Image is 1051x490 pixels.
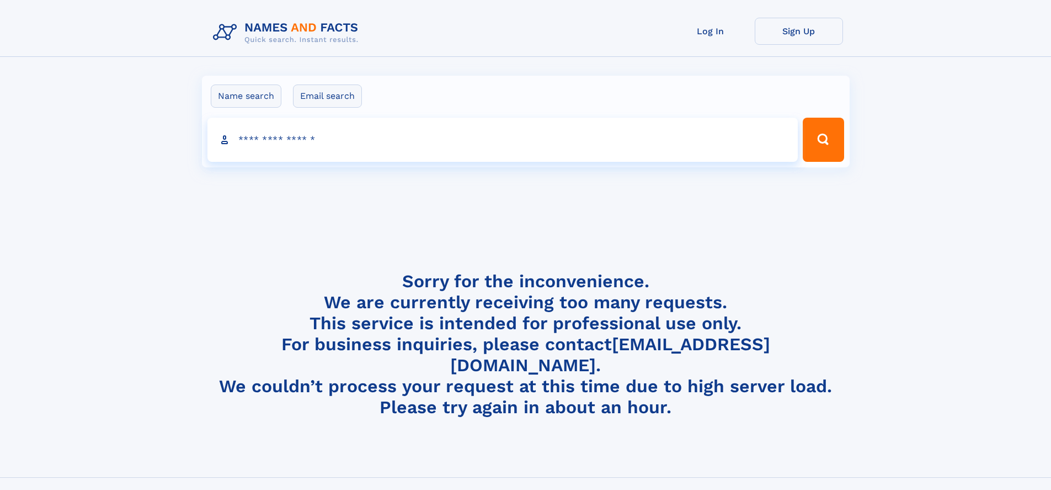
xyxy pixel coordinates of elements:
[209,18,367,48] img: Logo Names and Facts
[209,271,843,418] h4: Sorry for the inconvenience. We are currently receiving too many requests. This service is intend...
[755,18,843,45] a: Sign Up
[666,18,755,45] a: Log In
[450,334,770,376] a: [EMAIL_ADDRESS][DOMAIN_NAME]
[293,85,362,108] label: Email search
[803,118,844,162] button: Search Button
[211,85,281,108] label: Name search
[207,118,798,162] input: search input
